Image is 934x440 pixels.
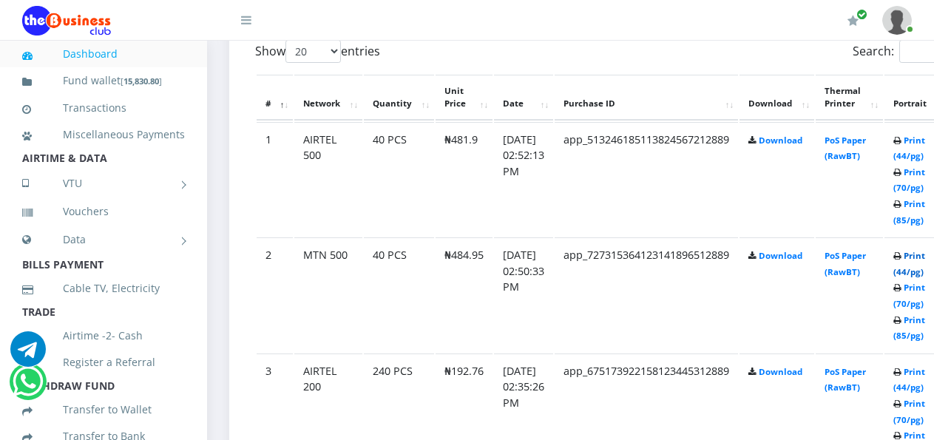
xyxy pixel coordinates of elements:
a: PoS Paper (RawBT) [825,135,866,162]
td: 2 [257,237,293,352]
img: Logo [22,6,111,35]
b: 15,830.80 [123,75,159,87]
a: Data [22,221,185,258]
td: AIRTEL 500 [294,122,362,237]
a: Download [759,250,802,261]
select: Showentries [285,40,341,63]
i: Renew/Upgrade Subscription [847,15,859,27]
th: Date: activate to sort column ascending [494,75,553,121]
a: Print (44/pg) [893,366,925,393]
th: Unit Price: activate to sort column ascending [436,75,493,121]
a: Download [759,366,802,377]
a: PoS Paper (RawBT) [825,250,866,277]
th: Quantity: activate to sort column ascending [364,75,434,121]
td: 40 PCS [364,122,434,237]
a: Print (85/pg) [893,198,925,226]
a: Print (70/pg) [893,166,925,194]
a: Airtime -2- Cash [22,319,185,353]
th: Download: activate to sort column ascending [740,75,814,121]
img: User [882,6,912,35]
th: Purchase ID: activate to sort column ascending [555,75,738,121]
a: Transactions [22,91,185,125]
a: Miscellaneous Payments [22,118,185,152]
td: app_727315364123141896512889 [555,237,738,352]
td: 40 PCS [364,237,434,352]
td: app_513246185113824567212889 [555,122,738,237]
td: ₦481.9 [436,122,493,237]
a: Print (70/pg) [893,398,925,425]
a: Chat for support [10,342,46,367]
a: Fund wallet[15,830.80] [22,64,185,98]
a: Vouchers [22,194,185,229]
th: Network: activate to sort column ascending [294,75,362,121]
td: 1 [257,122,293,237]
a: Dashboard [22,37,185,71]
span: Renew/Upgrade Subscription [856,9,867,20]
a: VTU [22,165,185,202]
label: Show entries [255,40,380,63]
a: Print (85/pg) [893,314,925,342]
a: Print (70/pg) [893,282,925,309]
th: Thermal Printer: activate to sort column ascending [816,75,883,121]
td: [DATE] 02:52:13 PM [494,122,553,237]
a: Chat for support [13,375,43,399]
a: Print (44/pg) [893,135,925,162]
th: #: activate to sort column descending [257,75,293,121]
a: PoS Paper (RawBT) [825,366,866,393]
small: [ ] [121,75,162,87]
a: Transfer to Wallet [22,393,185,427]
a: Print (44/pg) [893,250,925,277]
td: [DATE] 02:50:33 PM [494,237,553,352]
a: Register a Referral [22,345,185,379]
td: ₦484.95 [436,237,493,352]
a: Cable TV, Electricity [22,271,185,305]
a: Download [759,135,802,146]
td: MTN 500 [294,237,362,352]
